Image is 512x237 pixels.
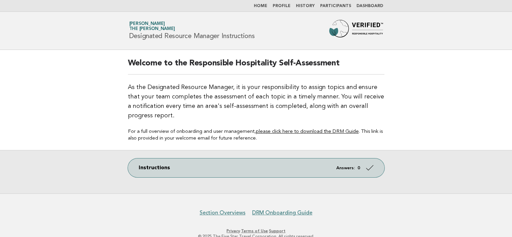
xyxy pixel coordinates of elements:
[273,4,291,8] a: Profile
[329,20,383,41] img: Forbes Travel Guide
[357,166,360,170] strong: 0
[50,228,462,234] p: · ·
[200,209,245,216] a: Section Overviews
[129,22,255,39] h1: Designated Resource Manager Instructions
[227,229,240,233] a: Privacy
[356,4,383,8] a: Dashboard
[254,4,267,8] a: Home
[252,209,312,216] a: DRM Onboarding Guide
[129,27,175,31] span: The [PERSON_NAME]
[241,229,268,233] a: Terms of Use
[128,158,384,177] a: Instructions Answers: 0
[129,22,175,31] a: [PERSON_NAME]The [PERSON_NAME]
[296,4,315,8] a: History
[128,128,384,142] p: For a full overview of onboarding and user management, . This link is also provided in your welco...
[256,129,359,134] a: please click here to download the DRM Guide
[269,229,285,233] a: Support
[128,58,384,75] h2: Welcome to the Responsible Hospitality Self-Assessment
[320,4,351,8] a: Participants
[128,83,384,120] p: As the Designated Resource Manager, it is your responsibility to assign topics and ensure that yo...
[336,166,355,170] em: Answers:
